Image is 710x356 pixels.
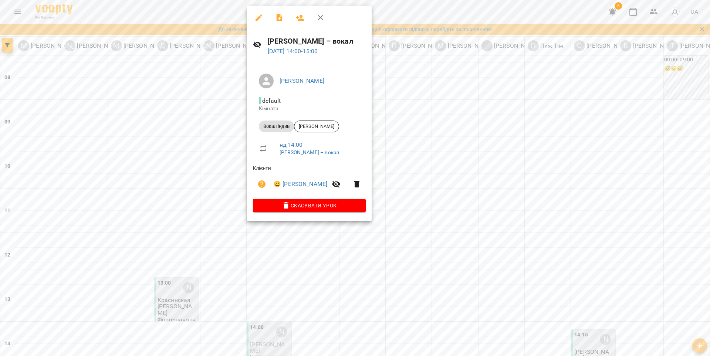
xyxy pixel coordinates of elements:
[294,121,339,132] div: [PERSON_NAME]
[253,199,366,212] button: Скасувати Урок
[274,180,327,189] a: 😀 [PERSON_NAME]
[253,165,366,199] ul: Клієнти
[268,35,366,47] h6: [PERSON_NAME] – вокал
[259,105,360,112] p: Кімната
[259,123,294,130] span: Вокал індив
[294,123,339,130] span: [PERSON_NAME]
[280,141,302,148] a: нд , 14:00
[259,97,282,104] span: - default
[280,149,339,155] a: [PERSON_NAME] – вокал
[268,48,318,55] a: [DATE] 14:00-15:00
[259,201,360,210] span: Скасувати Урок
[280,77,324,84] a: [PERSON_NAME]
[253,175,271,193] button: Візит ще не сплачено. Додати оплату?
